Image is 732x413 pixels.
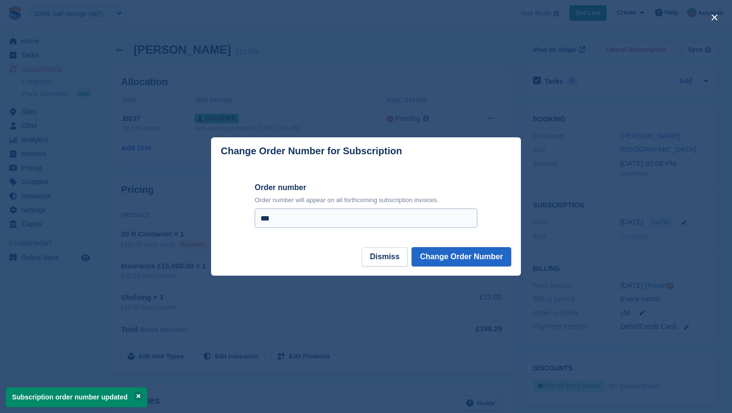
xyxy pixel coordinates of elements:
[255,182,477,193] label: Order number
[6,387,147,407] p: Subscription order number updated
[412,247,511,266] button: Change Order Number
[221,146,402,157] p: Change Order Number for Subscription
[255,195,477,205] p: Order number will appear on all forthcoming subscription invoices.
[707,10,722,25] button: close
[362,247,408,266] button: Dismiss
